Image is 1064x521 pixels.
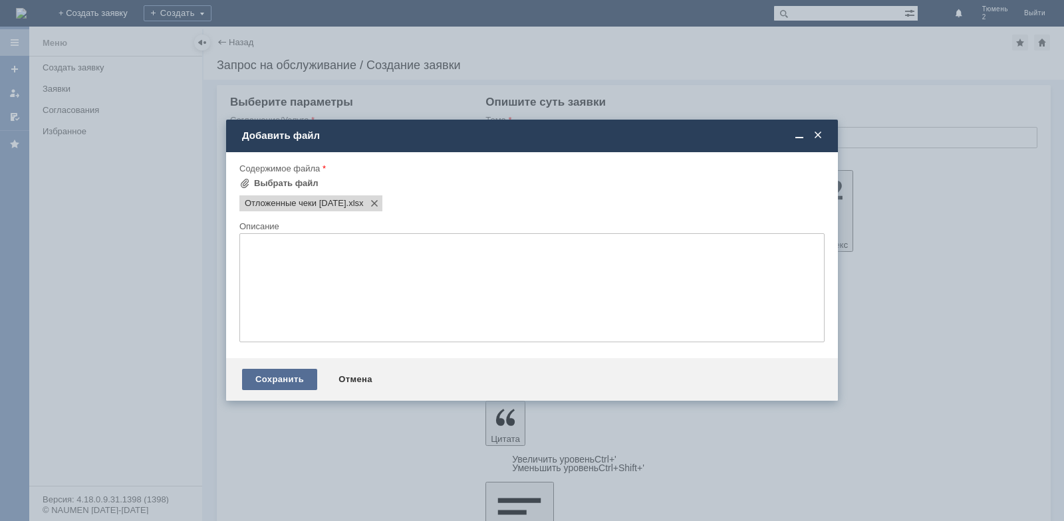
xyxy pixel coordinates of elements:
[239,164,822,173] div: Содержимое файла
[346,198,364,209] span: Отложенные чеки 29.08.2025.xlsx
[254,178,319,189] div: Выбрать файл
[245,198,346,209] span: Отложенные чеки 29.08.2025.xlsx
[811,130,825,142] span: Закрыть
[793,130,806,142] span: Свернуть (Ctrl + M)
[5,5,194,27] div: [PERSON_NAME] удалить отложенные чеки во вложении
[242,130,825,142] div: Добавить файл
[239,222,822,231] div: Описание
